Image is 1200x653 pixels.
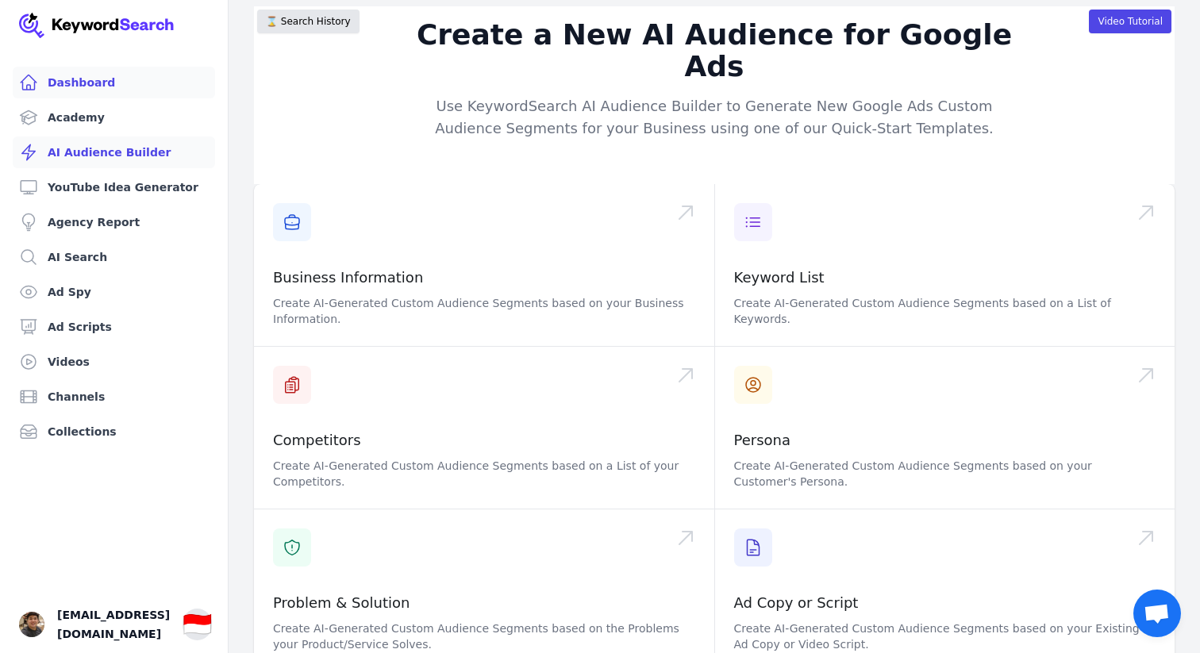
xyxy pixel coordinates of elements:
div: Open chat [1133,590,1181,637]
a: Ad Copy or Script [734,594,859,611]
a: Agency Report [13,206,215,238]
div: 🇮🇩 [183,610,212,639]
a: Ad Scripts [13,311,215,343]
img: Your Company [19,13,175,38]
a: Ad Spy [13,276,215,308]
a: Business Information [273,269,423,286]
a: AI Search [13,241,215,273]
a: Channels [13,381,215,413]
a: Competitors [273,432,361,448]
button: 🇮🇩 [183,609,212,640]
button: Open user button [19,612,44,637]
span: [EMAIL_ADDRESS][DOMAIN_NAME] [57,605,170,643]
a: Keyword List [734,269,825,286]
a: Dashboard [13,67,215,98]
button: Video Tutorial [1089,10,1171,33]
a: YouTube Idea Generator [13,171,215,203]
a: Persona [734,432,791,448]
a: Videos [13,346,215,378]
a: Problem & Solution [273,594,410,611]
a: Collections [13,416,215,447]
h2: Create a New AI Audience for Google Ads [410,19,1019,83]
a: Academy [13,102,215,133]
p: Use KeywordSearch AI Audience Builder to Generate New Google Ads Custom Audience Segments for you... [410,95,1019,140]
a: AI Audience Builder [13,136,215,168]
button: ⌛️ Search History [257,10,360,33]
